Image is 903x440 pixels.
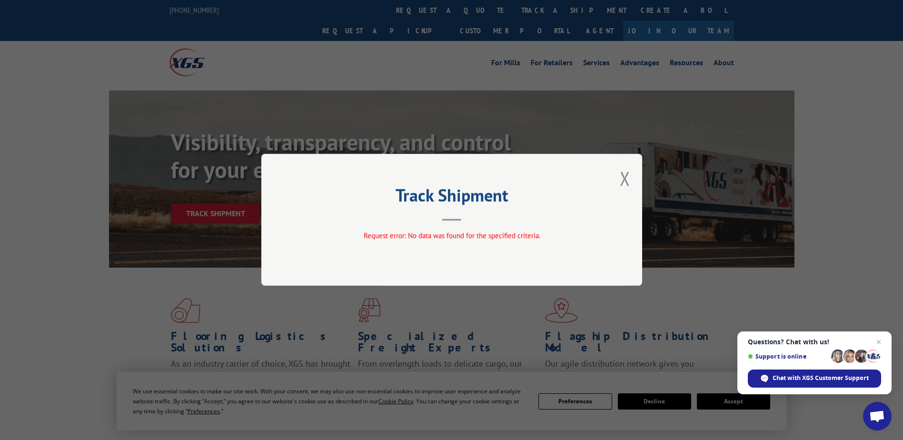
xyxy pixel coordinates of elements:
[309,189,595,207] h2: Track Shipment
[620,166,630,191] button: Close modal
[748,338,881,346] span: Questions? Chat with us!
[748,370,881,388] div: Chat with XGS Customer Support
[873,336,884,348] span: Close chat
[363,231,540,240] span: Request error: No data was found for the specified criteria.
[863,402,892,430] div: Open chat
[748,353,828,360] span: Support is online
[773,374,869,382] span: Chat with XGS Customer Support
